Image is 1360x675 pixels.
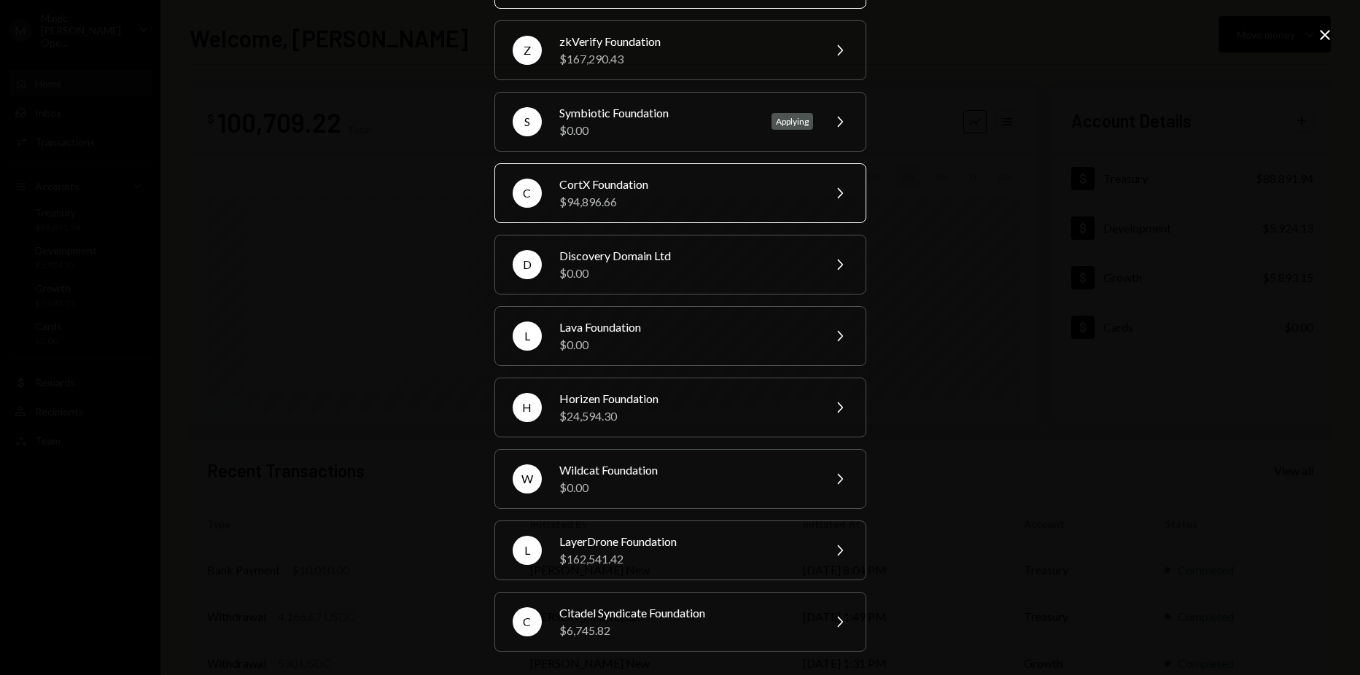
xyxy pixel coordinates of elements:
div: C [513,607,542,636]
div: L [513,536,542,565]
button: DDiscovery Domain Ltd$0.00 [494,235,866,294]
div: $0.00 [559,122,754,139]
button: CCitadel Syndicate Foundation$6,745.82 [494,592,866,652]
div: H [513,393,542,422]
div: L [513,321,542,351]
button: WWildcat Foundation$0.00 [494,449,866,509]
div: Discovery Domain Ltd [559,247,813,265]
div: $0.00 [559,479,813,496]
div: $6,745.82 [559,622,813,639]
div: W [513,464,542,493]
div: Horizen Foundation [559,390,813,407]
div: $167,290.43 [559,50,813,68]
div: D [513,250,542,279]
div: S [513,107,542,136]
div: Wildcat Foundation [559,461,813,479]
div: zkVerify Foundation [559,33,813,50]
div: $0.00 [559,336,813,354]
div: $0.00 [559,265,813,282]
div: CortX Foundation [559,176,813,193]
button: CCortX Foundation$94,896.66 [494,163,866,223]
div: $24,594.30 [559,407,813,425]
div: $94,896.66 [559,193,813,211]
button: LLava Foundation$0.00 [494,306,866,366]
div: Applying [772,113,813,130]
button: SSymbiotic Foundation$0.00Applying [494,92,866,152]
button: HHorizen Foundation$24,594.30 [494,378,866,437]
div: Lava Foundation [559,319,813,336]
div: LayerDrone Foundation [559,533,813,550]
div: Symbiotic Foundation [559,104,754,122]
div: Z [513,36,542,65]
div: $162,541.42 [559,550,813,568]
button: ZzkVerify Foundation$167,290.43 [494,20,866,80]
button: LLayerDrone Foundation$162,541.42 [494,520,866,580]
div: C [513,179,542,208]
div: Citadel Syndicate Foundation [559,604,813,622]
